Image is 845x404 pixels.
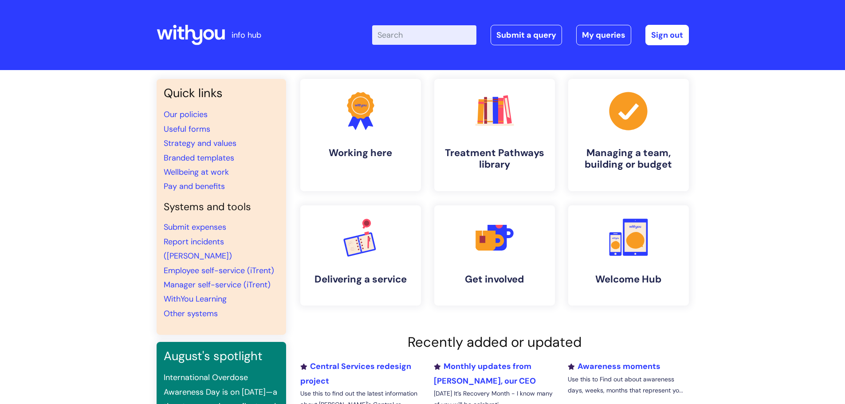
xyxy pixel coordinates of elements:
[164,181,225,192] a: Pay and benefits
[164,124,210,134] a: Useful forms
[164,138,236,149] a: Strategy and values
[164,308,218,319] a: Other systems
[434,205,555,306] a: Get involved
[645,25,689,45] a: Sign out
[307,274,414,285] h4: Delivering a service
[300,79,421,191] a: Working here
[441,274,548,285] h4: Get involved
[434,79,555,191] a: Treatment Pathways library
[164,349,279,363] h3: August's spotlight
[300,361,411,386] a: Central Services redesign project
[568,205,689,306] a: Welcome Hub
[576,25,631,45] a: My queries
[232,28,261,42] p: info hub
[568,361,660,372] a: Awareness moments
[164,294,227,304] a: WithYou Learning
[300,334,689,350] h2: Recently added or updated
[164,167,229,177] a: Wellbeing at work
[300,205,421,306] a: Delivering a service
[164,109,208,120] a: Our policies
[164,86,279,100] h3: Quick links
[164,236,232,261] a: Report incidents ([PERSON_NAME])
[164,153,234,163] a: Branded templates
[164,201,279,213] h4: Systems and tools
[568,374,688,396] p: Use this to Find out about awareness days, weeks, months that represent yo...
[441,147,548,171] h4: Treatment Pathways library
[164,279,271,290] a: Manager self-service (iTrent)
[568,79,689,191] a: Managing a team, building or budget
[491,25,562,45] a: Submit a query
[575,274,682,285] h4: Welcome Hub
[164,265,274,276] a: Employee self-service (iTrent)
[307,147,414,159] h4: Working here
[164,222,226,232] a: Submit expenses
[434,361,536,386] a: Monthly updates from [PERSON_NAME], our CEO
[372,25,689,45] div: | -
[372,25,476,45] input: Search
[575,147,682,171] h4: Managing a team, building or budget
